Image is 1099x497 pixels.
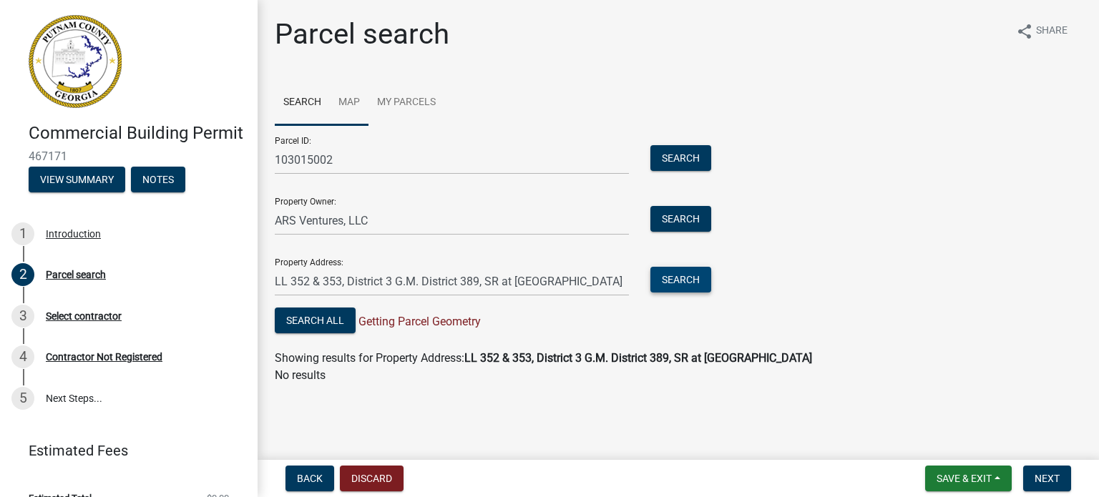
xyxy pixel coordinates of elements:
wm-modal-confirm: Summary [29,174,125,186]
div: Contractor Not Registered [46,352,162,362]
a: Map [330,80,368,126]
button: Search [650,206,711,232]
div: Parcel search [46,270,106,280]
div: 4 [11,345,34,368]
button: Discard [340,466,404,491]
i: share [1016,23,1033,40]
div: 1 [11,222,34,245]
button: Next [1023,466,1071,491]
a: Search [275,80,330,126]
p: No results [275,367,1082,384]
button: shareShare [1005,17,1079,45]
span: Back [297,473,323,484]
h1: Parcel search [275,17,449,51]
button: View Summary [29,167,125,192]
div: Showing results for Property Address: [275,350,1082,367]
h4: Commercial Building Permit [29,123,246,144]
div: Introduction [46,229,101,239]
button: Search [650,267,711,292]
button: Search [650,145,711,171]
button: Save & Exit [925,466,1012,491]
span: Save & Exit [937,473,992,484]
button: Notes [131,167,185,192]
strong: LL 352 & 353, District 3 G.M. District 389, SR at [GEOGRAPHIC_DATA] [464,351,812,365]
a: My Parcels [368,80,444,126]
button: Search All [275,307,356,333]
span: Next [1035,473,1060,484]
div: 2 [11,263,34,286]
a: Estimated Fees [11,436,235,465]
span: Getting Parcel Geometry [356,315,481,328]
button: Back [285,466,334,491]
div: Select contractor [46,311,122,321]
img: Putnam County, Georgia [29,15,122,108]
span: Share [1036,23,1068,40]
div: 5 [11,387,34,410]
wm-modal-confirm: Notes [131,174,185,186]
div: 3 [11,305,34,328]
span: 467171 [29,149,229,163]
